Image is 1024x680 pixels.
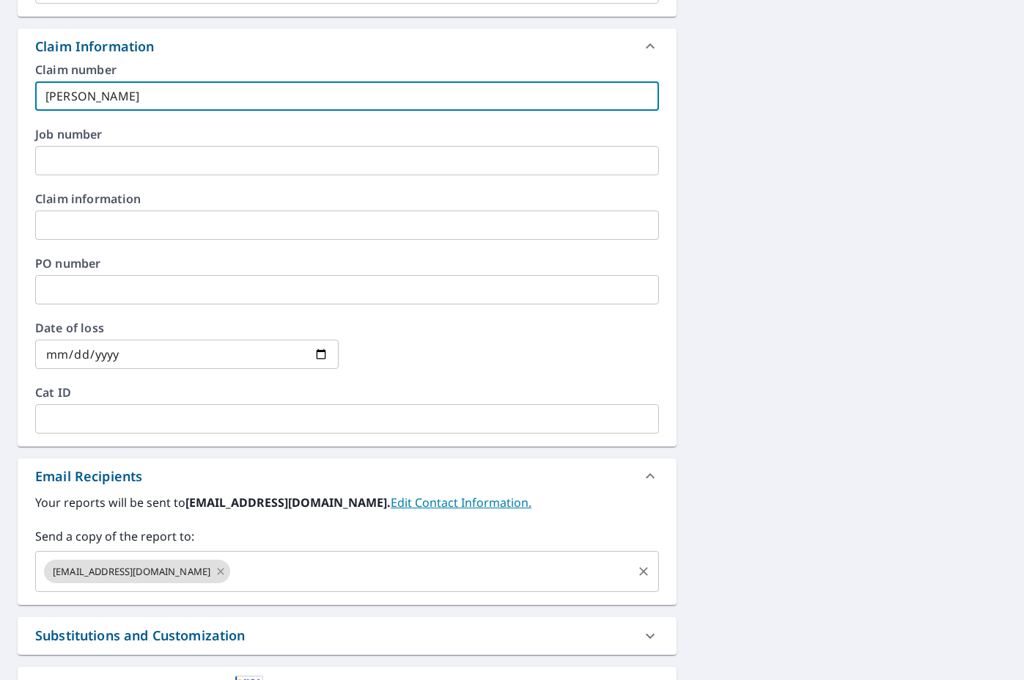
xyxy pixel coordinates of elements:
div: Substitutions and Customization [18,617,677,654]
label: Claim number [35,64,659,76]
b: [EMAIL_ADDRESS][DOMAIN_NAME]. [185,494,391,511]
label: Cat ID [35,387,659,398]
label: Job number [35,128,659,140]
div: [EMAIL_ADDRESS][DOMAIN_NAME] [44,560,230,583]
div: Claim Information [35,37,155,56]
button: Clear [633,561,654,582]
a: EditContactInfo [391,494,531,511]
div: Email Recipients [18,458,677,494]
label: Your reports will be sent to [35,494,659,511]
div: Email Recipients [35,467,142,486]
div: Claim Information [18,29,677,64]
label: Claim information [35,193,659,205]
label: Send a copy of the report to: [35,527,659,545]
span: [EMAIL_ADDRESS][DOMAIN_NAME] [44,565,219,579]
label: PO number [35,257,659,269]
div: Substitutions and Customization [35,626,246,646]
label: Date of loss [35,322,339,334]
